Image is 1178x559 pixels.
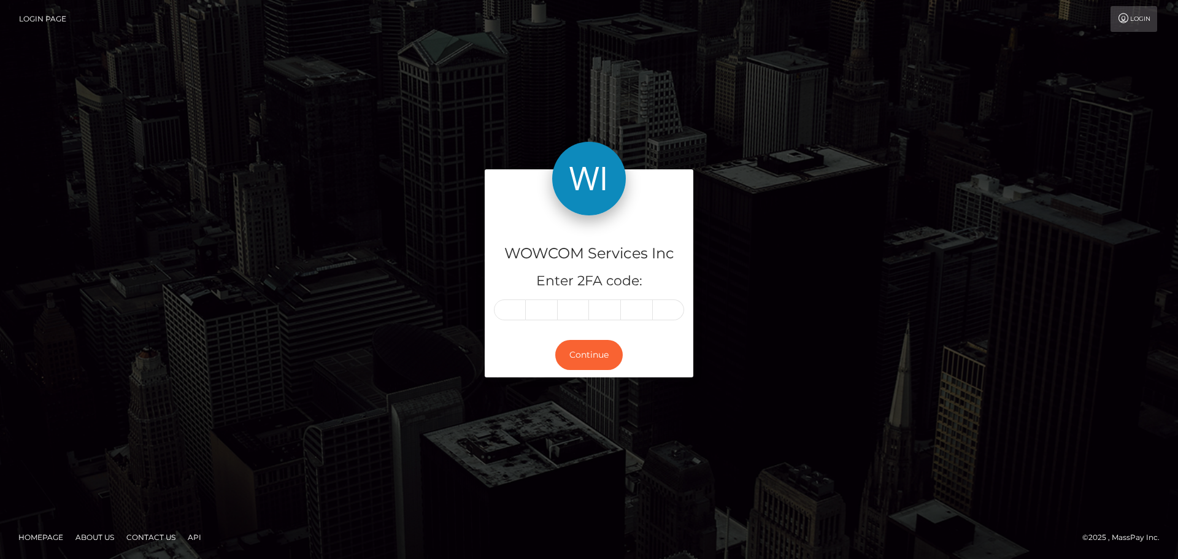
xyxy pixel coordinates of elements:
[13,528,68,547] a: Homepage
[552,142,626,215] img: WOWCOM Services Inc
[494,243,684,264] h4: WOWCOM Services Inc
[183,528,206,547] a: API
[1111,6,1157,32] a: Login
[494,272,684,291] h5: Enter 2FA code:
[121,528,180,547] a: Contact Us
[1082,531,1169,544] div: © 2025 , MassPay Inc.
[19,6,66,32] a: Login Page
[71,528,119,547] a: About Us
[555,340,623,370] button: Continue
